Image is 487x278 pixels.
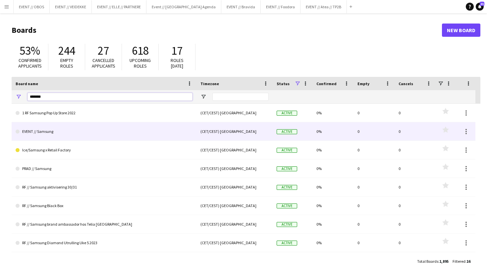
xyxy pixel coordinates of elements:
[439,259,449,264] span: 1,895
[221,0,261,13] button: EVENT // Bravida
[16,178,192,196] a: RF // Samsung aktivisering 30/31
[50,0,92,13] button: EVENT // VEIDEKKE
[277,111,297,116] span: Active
[395,234,436,252] div: 0
[27,93,192,101] input: Board name Filter Input
[395,159,436,178] div: 0
[212,93,269,101] input: Timezone Filter Input
[353,141,395,159] div: 0
[395,252,436,270] div: 0
[16,252,192,271] a: RF // Samsung Flip7/Fold7 utrulling 2025
[12,25,442,35] h1: Boards
[196,141,273,159] div: (CET/CEST) [GEOGRAPHIC_DATA]
[130,57,151,69] span: Upcoming roles
[357,81,369,86] span: Empty
[453,259,465,264] span: Filtered
[16,234,192,252] a: RF // Samsung Diamond Utrulling Uke 5 2023
[300,0,347,13] button: EVENT // Atea // TP2B
[277,185,297,190] span: Active
[277,81,290,86] span: Status
[277,203,297,208] span: Active
[16,141,192,159] a: Ice/Samsung x Retail Factory
[196,252,273,270] div: (CET/CEST) [GEOGRAPHIC_DATA]
[417,259,438,264] span: Total Boards
[277,166,297,171] span: Active
[92,57,115,69] span: Cancelled applicants
[353,104,395,122] div: 0
[132,43,149,58] span: 618
[18,57,42,69] span: Confirmed applicants
[196,159,273,178] div: (CET/CEST) [GEOGRAPHIC_DATA]
[196,122,273,140] div: (CET/CEST) [GEOGRAPHIC_DATA]
[395,104,436,122] div: 0
[16,159,192,178] a: PRAD // Samsung
[395,215,436,233] div: 0
[277,129,297,134] span: Active
[171,43,183,58] span: 17
[312,159,353,178] div: 0%
[16,215,192,234] a: RF // Samsung brand ambassador hos Telia [GEOGRAPHIC_DATA]
[171,57,184,69] span: Roles [DATE]
[353,159,395,178] div: 0
[312,141,353,159] div: 0%
[92,0,146,13] button: EVENT // ELLE // PARTNERE
[395,196,436,215] div: 0
[146,0,221,13] button: Event // [GEOGRAPHIC_DATA] Agenda
[98,43,109,58] span: 27
[395,141,436,159] div: 0
[312,122,353,140] div: 0%
[277,222,297,227] span: Active
[312,104,353,122] div: 0%
[312,196,353,215] div: 0%
[200,94,206,100] button: Open Filter Menu
[312,178,353,196] div: 0%
[277,241,297,246] span: Active
[399,81,413,86] span: Cancels
[442,24,480,37] a: New Board
[16,196,192,215] a: RF // Samsung Black Box
[196,215,273,233] div: (CET/CEST) [GEOGRAPHIC_DATA]
[395,178,436,196] div: 0
[200,81,219,86] span: Timezone
[277,148,297,153] span: Active
[58,43,75,58] span: 244
[196,178,273,196] div: (CET/CEST) [GEOGRAPHIC_DATA]
[312,215,353,233] div: 0%
[60,57,73,69] span: Empty roles
[261,0,300,13] button: EVENT // Foodora
[453,255,470,268] div: :
[14,0,50,13] button: EVENT // OBOS
[353,234,395,252] div: 0
[312,252,353,270] div: 0%
[353,252,395,270] div: 0
[16,122,192,141] a: EVENT // Samsung
[16,81,38,86] span: Board name
[16,94,22,100] button: Open Filter Menu
[16,104,192,122] a: 1 RF Samsung Pop Up Store 2022
[353,122,395,140] div: 0
[466,259,470,264] span: 16
[353,178,395,196] div: 0
[417,255,449,268] div: :
[196,104,273,122] div: (CET/CEST) [GEOGRAPHIC_DATA]
[196,234,273,252] div: (CET/CEST) [GEOGRAPHIC_DATA]
[20,43,40,58] span: 53%
[480,2,484,6] span: 21
[476,3,484,11] a: 21
[395,122,436,140] div: 0
[312,234,353,252] div: 0%
[353,215,395,233] div: 0
[353,196,395,215] div: 0
[316,81,337,86] span: Confirmed
[196,196,273,215] div: (CET/CEST) [GEOGRAPHIC_DATA]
